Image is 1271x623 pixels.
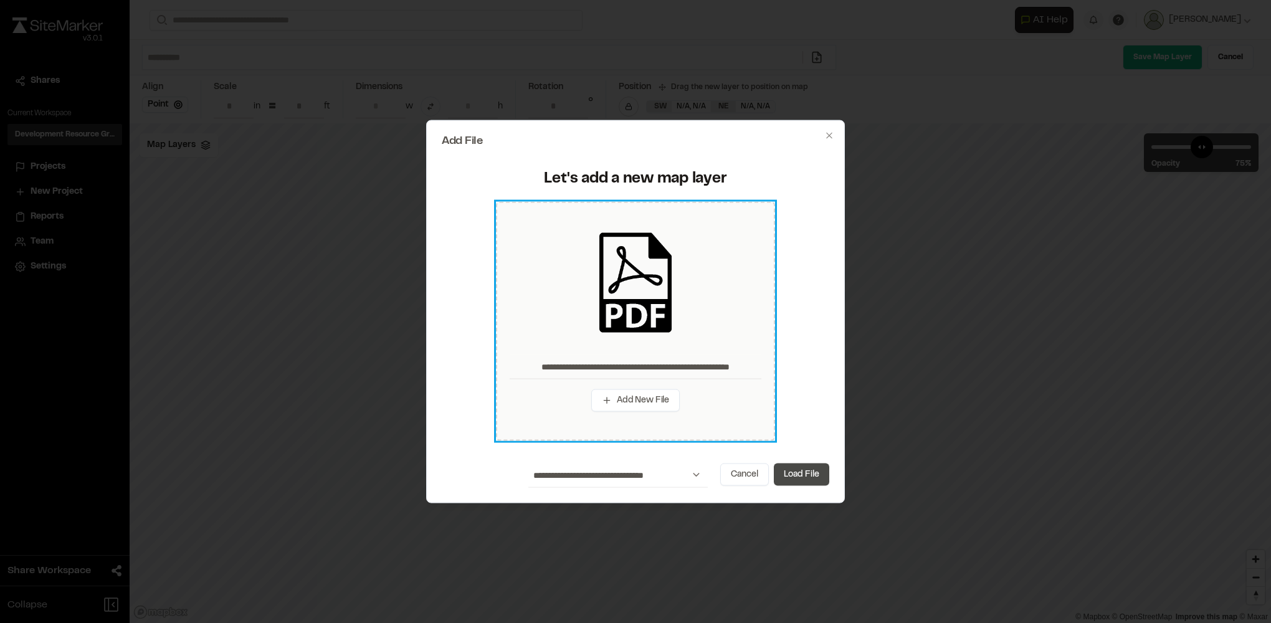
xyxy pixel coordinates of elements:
h2: Add File [442,136,829,147]
div: Add New File [496,201,775,440]
div: Let's add a new map layer [449,169,822,189]
button: Cancel [720,463,769,485]
button: Load File [774,463,829,485]
img: pdf_black_icon.png [586,233,685,333]
button: Add New File [591,389,680,412]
